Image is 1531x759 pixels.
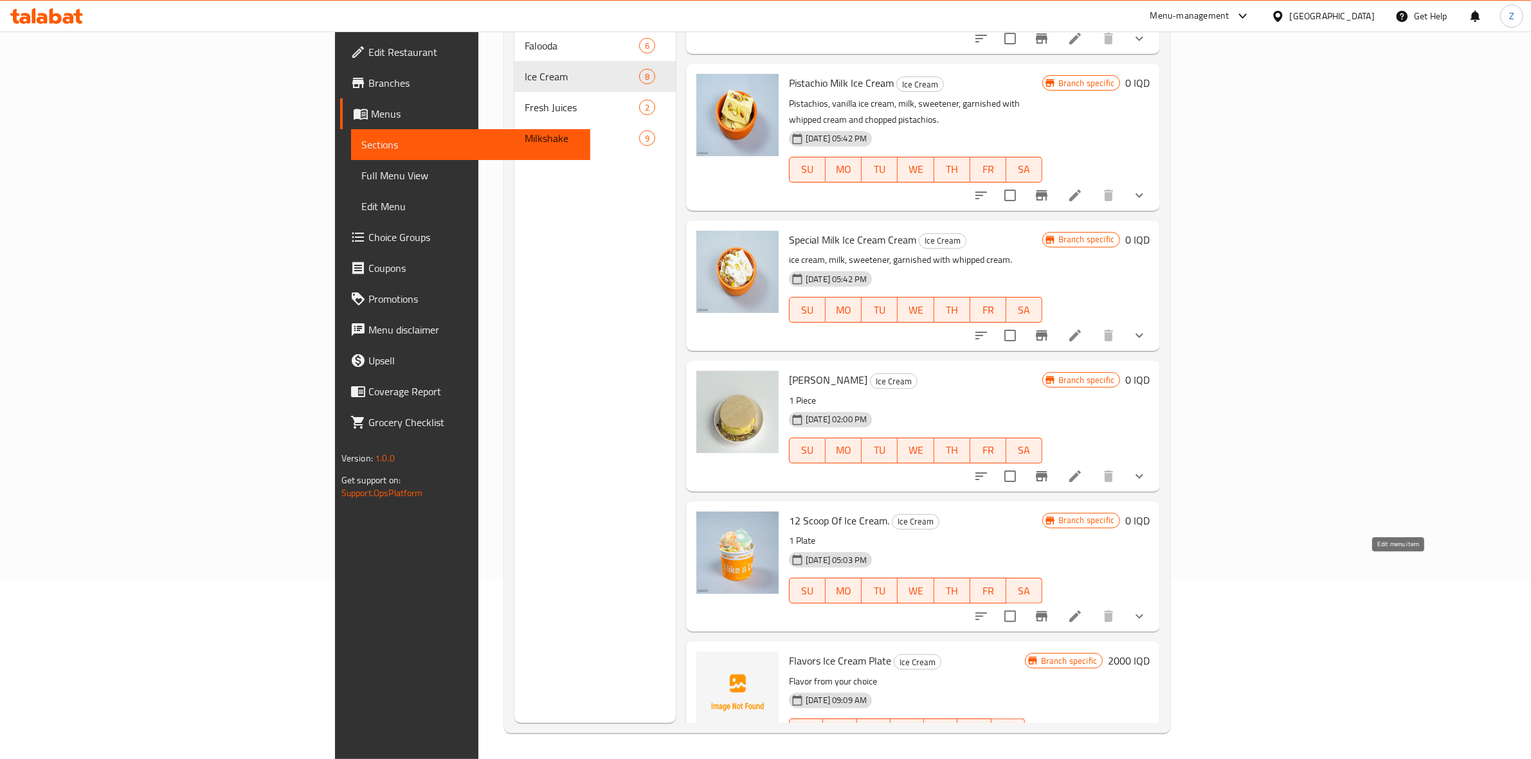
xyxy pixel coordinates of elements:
[361,168,581,183] span: Full Menu View
[997,722,1020,740] span: SA
[1067,328,1083,343] a: Edit menu item
[789,157,826,183] button: SU
[903,582,929,600] span: WE
[1006,297,1042,323] button: SA
[1011,441,1037,460] span: SA
[896,722,919,740] span: WE
[966,180,997,211] button: sort-choices
[361,137,581,152] span: Sections
[857,719,891,744] button: TU
[795,722,818,740] span: SU
[934,578,970,603] button: TH
[1026,320,1057,351] button: Branch-specific-item
[789,438,826,463] button: SU
[975,441,1001,460] span: FR
[1053,514,1119,526] span: Branch specific
[966,23,997,54] button: sort-choices
[368,384,581,399] span: Coverage Report
[862,578,898,603] button: TU
[368,291,581,307] span: Promotions
[340,37,591,67] a: Edit Restaurant
[898,578,934,603] button: WE
[826,578,862,603] button: MO
[371,106,581,121] span: Menus
[514,92,676,123] div: Fresh Juices2
[997,463,1024,490] span: Select to update
[795,441,820,460] span: SU
[1124,180,1155,211] button: show more
[966,601,997,632] button: sort-choices
[934,438,970,463] button: TH
[828,722,851,740] span: MO
[1150,8,1229,24] div: Menu-management
[1124,320,1155,351] button: show more
[1011,582,1037,600] span: SA
[934,297,970,323] button: TH
[1053,233,1119,246] span: Branch specific
[997,25,1024,52] span: Select to update
[1093,320,1124,351] button: delete
[801,413,872,425] span: [DATE] 02:00 PM
[1093,180,1124,211] button: delete
[1124,461,1155,492] button: show more
[639,69,655,84] div: items
[966,320,997,351] button: sort-choices
[640,102,655,114] span: 2
[924,719,957,744] button: TH
[341,472,401,488] span: Get support on:
[1124,23,1155,54] button: show more
[1026,601,1057,632] button: Branch-specific-item
[867,441,892,460] span: TU
[992,719,1025,744] button: SA
[696,74,779,156] img: Pistachio Milk Ice Cream
[1125,512,1150,530] h6: 0 IQD
[826,157,862,183] button: MO
[801,554,872,566] span: [DATE] 05:03 PM
[831,160,856,179] span: MO
[903,160,929,179] span: WE
[795,160,820,179] span: SU
[862,722,885,740] span: TU
[1093,601,1124,632] button: delete
[1011,301,1037,319] span: SA
[1132,328,1147,343] svg: Show Choices
[525,38,639,53] span: Falooda
[903,441,929,460] span: WE
[1093,461,1124,492] button: delete
[525,100,639,115] div: Fresh Juices
[639,130,655,146] div: items
[1026,461,1057,492] button: Branch-specific-item
[862,438,898,463] button: TU
[870,373,918,389] div: Ice Cream
[920,233,966,248] span: Ice Cream
[939,160,965,179] span: TH
[871,374,917,389] span: Ice Cream
[789,252,1042,268] p: ice cream, milk, sweetener, garnished with whipped cream.
[975,582,1001,600] span: FR
[1053,77,1119,89] span: Branch specific
[966,461,997,492] button: sort-choices
[897,77,943,92] span: Ice Cream
[892,514,939,530] div: Ice Cream
[894,655,941,670] span: Ice Cream
[368,353,581,368] span: Upsell
[340,283,591,314] a: Promotions
[867,160,892,179] span: TU
[1125,74,1150,92] h6: 0 IQD
[975,301,1001,319] span: FR
[340,407,591,438] a: Grocery Checklist
[975,160,1001,179] span: FR
[525,130,639,146] span: Milkshake
[1108,652,1150,670] h6: 2000 IQD
[831,301,856,319] span: MO
[525,69,639,84] div: Ice Cream
[341,485,423,501] a: Support.OpsPlatform
[795,582,820,600] span: SU
[823,719,856,744] button: MO
[696,512,779,594] img: 12 Scoop Of Ice Cream.
[867,301,892,319] span: TU
[826,438,862,463] button: MO
[375,450,395,467] span: 1.0.0
[368,260,581,276] span: Coupons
